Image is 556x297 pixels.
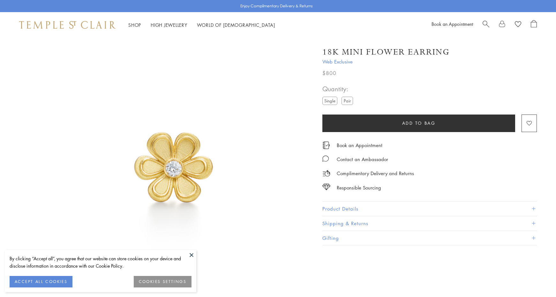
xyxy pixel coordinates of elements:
[322,184,330,190] img: icon_sourcing.svg
[322,155,329,162] img: MessageIcon-01_2.svg
[128,21,275,29] nav: Main navigation
[515,20,521,30] a: View Wishlist
[134,276,192,287] button: COOKIES SETTINGS
[337,155,388,163] div: Contact an Ambassador
[322,84,356,94] span: Quantity:
[322,142,330,149] img: icon_appointment.svg
[524,267,550,291] iframe: Gorgias live chat messenger
[322,115,515,132] button: Add to bag
[432,21,473,27] a: Book an Appointment
[531,20,537,30] a: Open Shopping Bag
[322,58,537,66] span: Web Exclusive
[322,69,336,77] span: $800
[322,216,537,231] button: Shipping & Returns
[240,3,313,9] p: Enjoy Complimentary Delivery & Returns
[337,169,414,177] p: Complimentary Delivery and Returns
[322,47,450,58] h1: 18K Mini Flower Earring
[10,276,72,287] button: ACCEPT ALL COOKIES
[337,184,381,192] div: Responsible Sourcing
[322,231,537,245] button: Gifting
[19,21,116,29] img: Temple St. Clair
[10,255,192,270] div: By clicking “Accept all”, you agree that our website can store cookies on your device and disclos...
[128,22,141,28] a: ShopShop
[402,120,436,127] span: Add to bag
[322,97,337,105] label: Single
[197,22,275,28] a: World of [DEMOGRAPHIC_DATA]World of [DEMOGRAPHIC_DATA]
[342,97,353,105] label: Pair
[483,20,489,30] a: Search
[322,169,330,177] img: icon_delivery.svg
[322,202,537,216] button: Product Details
[337,142,382,149] a: Book an Appointment
[151,22,187,28] a: High JewelleryHigh Jewellery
